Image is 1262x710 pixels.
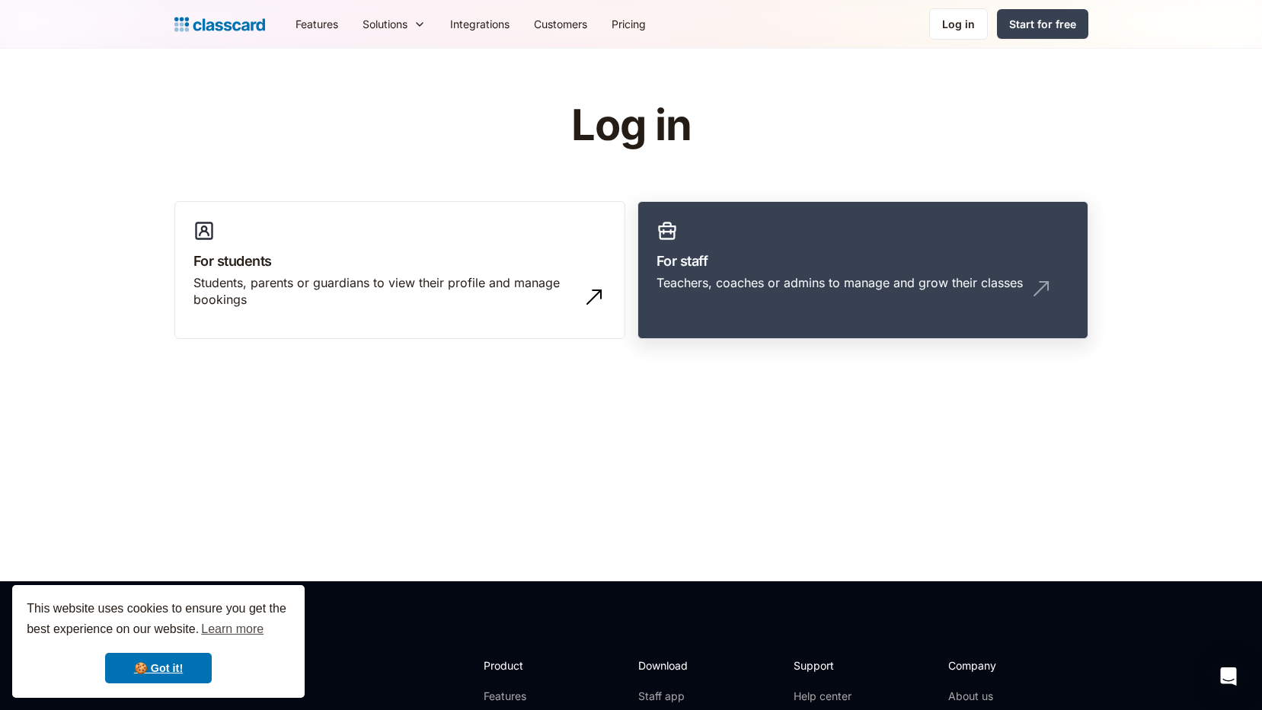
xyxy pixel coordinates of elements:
[484,657,565,673] h2: Product
[363,16,407,32] div: Solutions
[929,8,988,40] a: Log in
[174,201,625,340] a: For studentsStudents, parents or guardians to view their profile and manage bookings
[1009,16,1076,32] div: Start for free
[657,274,1023,291] div: Teachers, coaches or admins to manage and grow their classes
[657,251,1069,271] h3: For staff
[438,7,522,41] a: Integrations
[794,657,855,673] h2: Support
[27,600,290,641] span: This website uses cookies to ensure you get the best experience on our website.
[283,7,350,41] a: Features
[638,689,701,704] a: Staff app
[12,585,305,698] div: cookieconsent
[193,251,606,271] h3: For students
[389,102,873,149] h1: Log in
[105,653,212,683] a: dismiss cookie message
[522,7,599,41] a: Customers
[174,14,265,35] a: home
[599,7,658,41] a: Pricing
[1210,658,1247,695] div: Open Intercom Messenger
[942,16,975,32] div: Log in
[193,274,576,309] div: Students, parents or guardians to view their profile and manage bookings
[948,657,1050,673] h2: Company
[637,201,1088,340] a: For staffTeachers, coaches or admins to manage and grow their classes
[199,618,266,641] a: learn more about cookies
[484,689,565,704] a: Features
[997,9,1088,39] a: Start for free
[350,7,438,41] div: Solutions
[794,689,855,704] a: Help center
[948,689,1050,704] a: About us
[638,657,701,673] h2: Download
